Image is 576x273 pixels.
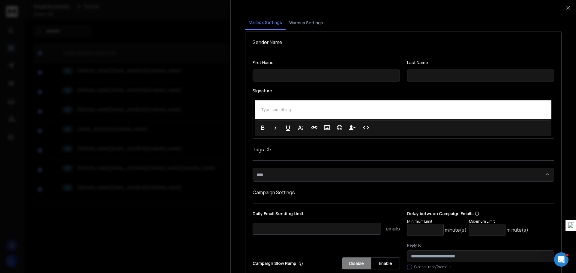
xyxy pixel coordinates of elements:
[360,122,372,134] button: Code View
[245,16,286,30] button: Mailbox Settings
[407,219,466,224] p: Minimum Limit
[282,122,294,134] button: Underline (Ctrl+U)
[309,122,320,134] button: Insert Link (Ctrl+K)
[342,257,371,269] button: Disable
[554,252,568,267] iframe: Intercom live chat
[253,211,400,219] p: Daily Email Sending Limit
[253,189,554,196] h1: Campaign Settings
[407,243,554,248] label: Reply to
[507,226,528,233] p: minute(s)
[386,225,400,232] p: emails
[253,61,400,65] label: First Name
[253,146,264,153] h1: Tags
[270,122,281,134] button: Italic (Ctrl+I)
[469,219,528,224] p: Maximum Limit
[257,122,268,134] button: Bold (Ctrl+B)
[286,16,327,29] button: Warmup Settings
[407,211,528,217] p: Delay between Campaign Emails
[346,122,358,134] button: Insert Unsubscribe Link
[407,61,554,65] label: Last Name
[295,122,306,134] button: More Text
[253,260,303,266] p: Campaign Slow Ramp
[414,265,451,269] label: Clear all replyTo emails
[445,226,466,233] p: minute(s)
[321,122,333,134] button: Insert Image (Ctrl+P)
[253,89,554,93] label: Signature
[253,39,554,46] h1: Sender Name
[371,257,400,269] button: Enable
[334,122,345,134] button: Emoticons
